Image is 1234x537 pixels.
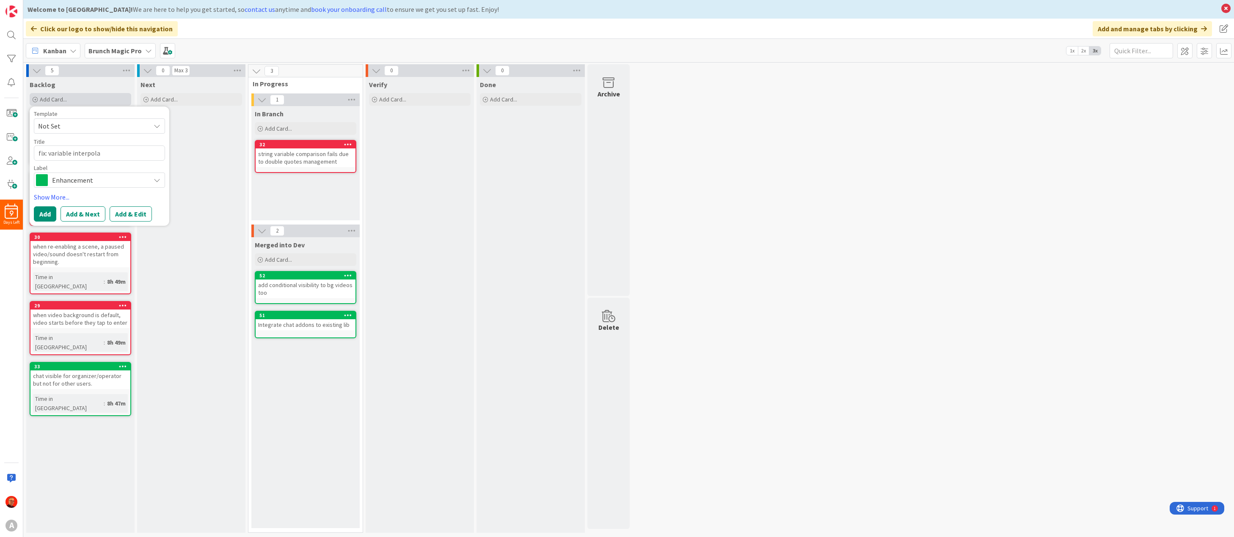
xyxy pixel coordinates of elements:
[270,95,284,105] span: 1
[44,3,46,10] div: 1
[28,4,1217,14] div: We are here to help you get started, so anytime and to ensure we get you set up fast. Enjoy!
[52,174,146,186] span: Enhancement
[30,302,130,328] div: 29when video background is default, video starts before they tap to enter
[255,140,356,173] a: 32string variable comparison fails due to double quotes management
[256,272,355,298] div: 52add conditional visibility to bg videos too
[1078,47,1089,55] span: 2x
[104,277,105,286] span: :
[33,333,104,352] div: Time in [GEOGRAPHIC_DATA]
[379,96,406,103] span: Add Card...
[30,233,131,294] a: 30when re-enabling a scene, a paused video/sound doesn't restart from beginning.Time in [GEOGRAPH...
[34,234,130,240] div: 30
[256,312,355,319] div: 51
[480,80,496,89] span: Done
[259,142,355,148] div: 32
[1066,47,1078,55] span: 1x
[30,302,130,310] div: 29
[156,66,170,76] span: 0
[6,496,17,508] img: CP
[30,80,55,89] span: Backlog
[34,206,56,222] button: Add
[88,47,142,55] b: Brunch Magic Pro
[256,141,355,167] div: 32string variable comparison fails due to double quotes management
[264,66,279,76] span: 3
[598,322,619,332] div: Delete
[140,80,155,89] span: Next
[259,312,355,318] div: 51
[34,192,165,202] a: Show More...
[265,256,292,263] span: Add Card...
[30,370,130,389] div: chat visible for organizer/operator but not for other users.
[34,138,45,145] label: Title
[33,394,104,413] div: Time in [GEOGRAPHIC_DATA]
[45,66,59,76] span: 5
[105,399,128,408] div: 8h 47m
[6,5,17,17] img: Visit kanbanzone.com
[1089,47,1101,55] span: 3x
[255,311,356,338] a: 51Integrate chat addons to existing lib
[34,145,165,161] textarea: fix: variable interpola
[256,272,355,279] div: 52
[245,5,275,14] a: contact us
[34,165,47,171] span: Label
[30,363,130,370] div: 33
[369,80,387,89] span: Verify
[30,310,130,328] div: when video background is default, video starts before they tap to enter
[174,68,187,73] div: Max 3
[255,110,284,118] span: In Branch
[256,319,355,330] div: Integrate chat addons to existing lib
[110,206,152,222] button: Add & Edit
[1110,43,1173,58] input: Quick Filter...
[151,96,178,103] span: Add Card...
[256,141,355,148] div: 32
[270,226,284,236] span: 2
[34,303,130,309] div: 29
[255,241,305,249] span: Merged into Dev
[1093,21,1212,36] div: Add and manage tabs by clicking
[40,96,67,103] span: Add Card...
[30,233,130,241] div: 30
[104,399,105,408] span: :
[61,206,105,222] button: Add & Next
[598,89,620,99] div: Archive
[384,66,399,76] span: 0
[30,301,131,355] a: 29when video background is default, video starts before they tap to enterTime in [GEOGRAPHIC_DATA...
[256,312,355,330] div: 51Integrate chat addons to existing lib
[18,1,39,11] span: Support
[104,338,105,347] span: :
[259,273,355,279] div: 52
[255,271,356,304] a: 52add conditional visibility to bg videos too
[256,279,355,298] div: add conditional visibility to bg videos too
[253,79,352,88] span: In Progress
[38,121,144,132] span: Not Set
[43,46,66,56] span: Kanban
[30,363,130,389] div: 33chat visible for organizer/operator but not for other users.
[256,148,355,167] div: string variable comparison fails due to double quotes management
[105,338,128,347] div: 8h 49m
[33,272,104,291] div: Time in [GEOGRAPHIC_DATA]
[30,241,130,267] div: when re-enabling a scene, a paused video/sound doesn't restart from beginning.
[6,520,17,532] div: A
[265,125,292,132] span: Add Card...
[30,362,131,416] a: 33chat visible for organizer/operator but not for other users.Time in [GEOGRAPHIC_DATA]:8h 47m
[311,5,387,14] a: book your onboarding call
[490,96,517,103] span: Add Card...
[26,21,178,36] div: Click our logo to show/hide this navigation
[9,211,14,216] span: 9
[34,111,58,117] span: Template
[28,5,133,14] b: Welcome to [GEOGRAPHIC_DATA]!
[30,233,130,267] div: 30when re-enabling a scene, a paused video/sound doesn't restart from beginning.
[105,277,128,286] div: 8h 49m
[495,66,510,76] span: 0
[34,364,130,370] div: 33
